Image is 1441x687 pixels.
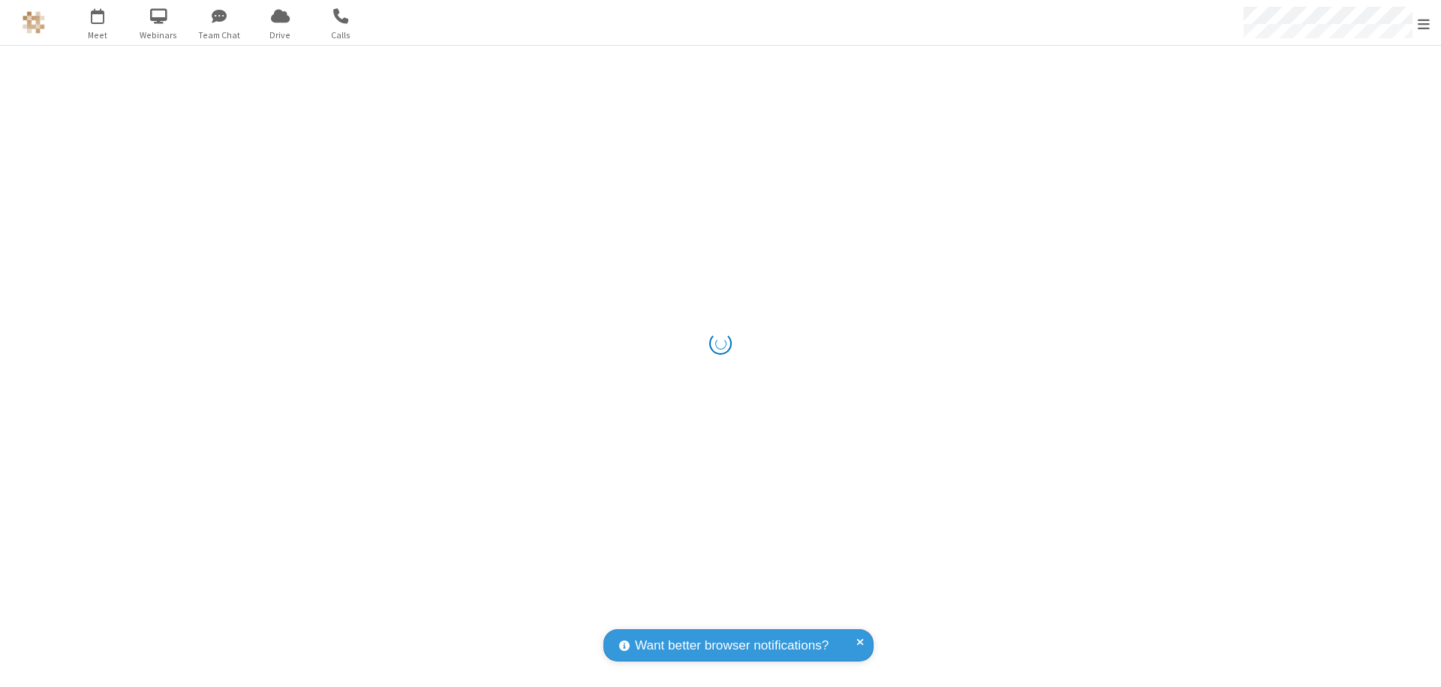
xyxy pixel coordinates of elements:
[70,28,126,42] span: Meet
[313,28,369,42] span: Calls
[635,636,829,655] span: Want better browser notifications?
[23,11,45,34] img: QA Selenium DO NOT DELETE OR CHANGE
[191,28,248,42] span: Team Chat
[252,28,308,42] span: Drive
[131,28,187,42] span: Webinars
